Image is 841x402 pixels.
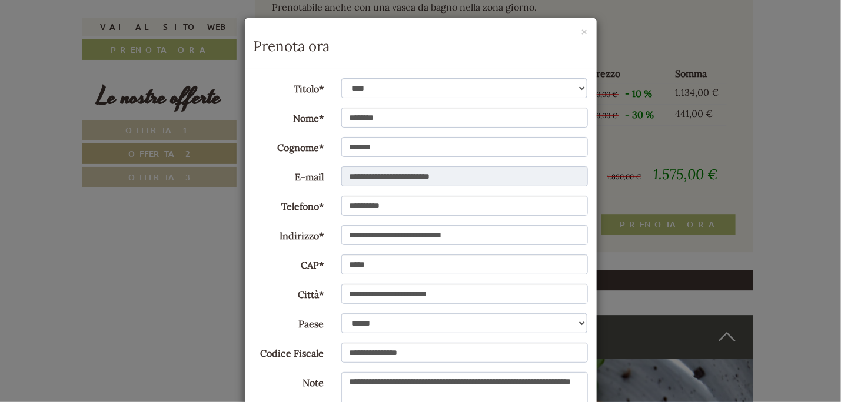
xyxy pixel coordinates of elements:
[254,39,588,54] h3: Prenota ora
[245,313,333,331] label: Paese
[245,225,333,243] label: Indirizzo*
[245,284,333,301] label: Città*
[245,166,333,184] label: E-mail
[581,26,588,38] button: ×
[245,78,333,96] label: Titolo*
[245,343,333,360] label: Codice Fiscale
[245,372,333,390] label: Note
[245,108,333,125] label: Nome*
[245,137,333,155] label: Cognome*
[245,196,333,213] label: Telefono*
